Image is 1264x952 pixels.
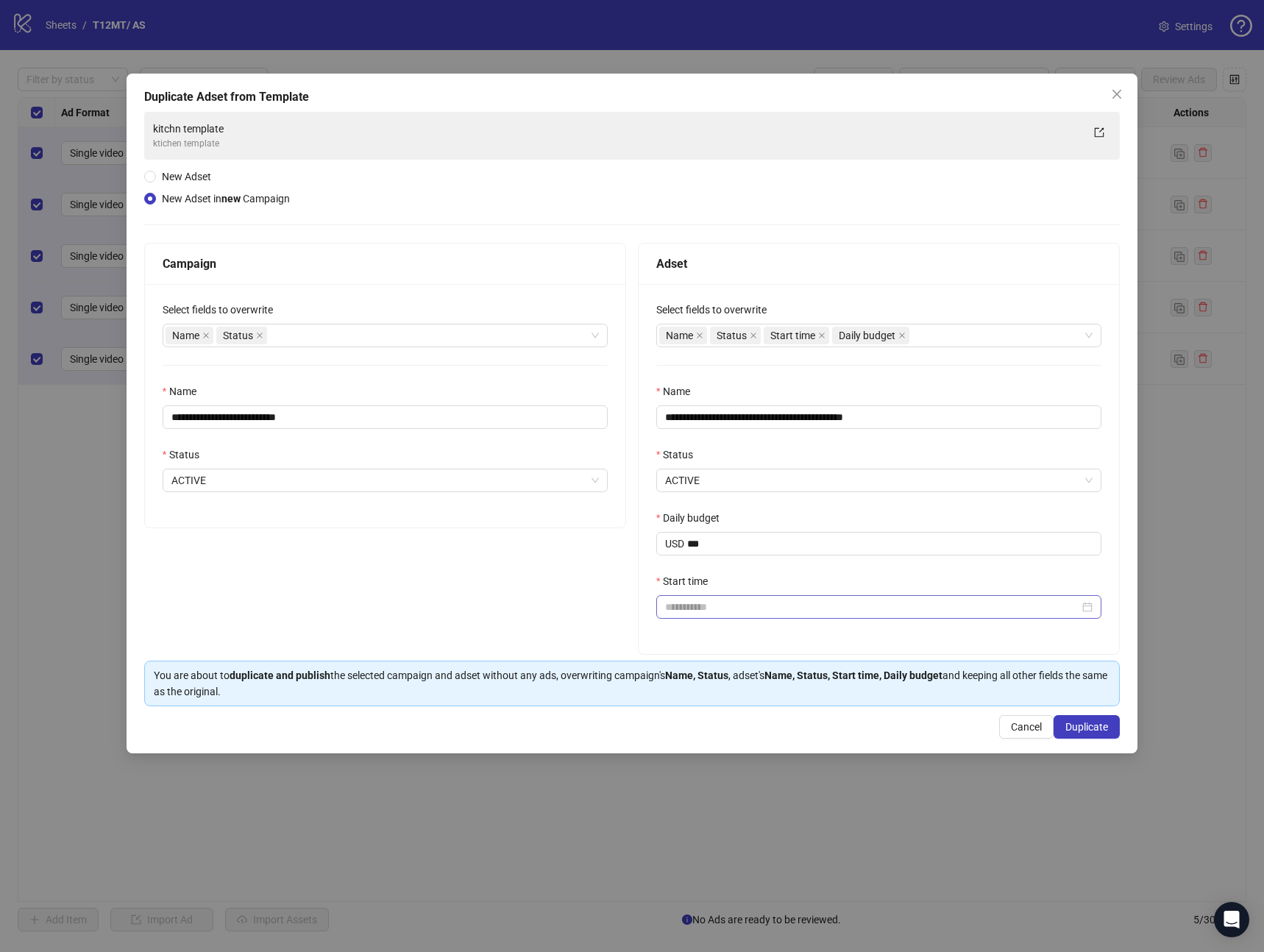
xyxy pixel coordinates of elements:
span: close [202,332,210,339]
div: Adset [656,255,1101,273]
div: kitchn template [153,121,1082,137]
span: Daily budget [839,327,895,344]
strong: new [221,193,241,205]
button: Close [1105,82,1129,106]
label: Status [163,447,209,463]
label: Status [656,447,703,463]
button: Duplicate [1054,715,1120,739]
label: Name [656,383,700,399]
input: Name [656,405,1101,429]
label: Select fields to overwrite [656,302,776,318]
span: Status [223,327,253,344]
div: Campaign [163,255,608,273]
input: Name [163,405,608,429]
input: Daily budget [687,533,1101,555]
strong: duplicate and publish [230,669,330,681]
span: Status [710,327,761,344]
button: Cancel [999,715,1054,739]
strong: Name, Status, Start time, Daily budget [764,669,942,681]
span: export [1094,127,1104,138]
label: Name [163,383,206,399]
div: Open Intercom Messenger [1214,902,1249,937]
span: close [256,332,263,339]
span: Start time [764,327,829,344]
span: Status [717,327,747,344]
span: Duplicate [1065,721,1108,733]
label: Start time [656,573,717,589]
span: close [696,332,703,339]
span: Name [659,327,707,344]
span: ACTIVE [171,469,599,491]
span: close [1111,88,1123,100]
strong: Name, Status [665,669,728,681]
div: Duplicate Adset from Template [144,88,1120,106]
span: Name [666,327,693,344]
span: ACTIVE [665,469,1093,491]
span: close [750,332,757,339]
div: ktichen template [153,137,1082,151]
span: Name [172,327,199,344]
span: Start time [770,327,815,344]
span: Cancel [1011,721,1042,733]
span: New Adset [162,171,211,182]
input: Start time [665,599,1079,615]
span: Name [166,327,213,344]
label: Daily budget [656,510,729,526]
span: Status [216,327,267,344]
span: close [898,332,906,339]
span: New Adset in Campaign [162,193,290,205]
label: Select fields to overwrite [163,302,283,318]
span: Daily budget [832,327,909,344]
div: You are about to the selected campaign and adset without any ads, overwriting campaign's , adset'... [154,667,1110,700]
span: close [818,332,825,339]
